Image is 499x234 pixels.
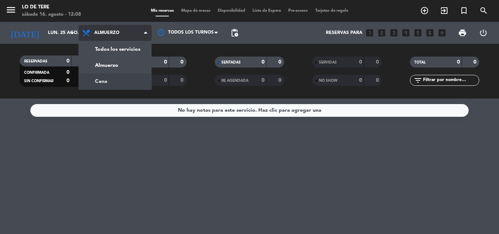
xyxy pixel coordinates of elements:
i: looks_6 [425,28,435,38]
span: Lista de Espera [249,9,285,13]
a: Cena [79,73,151,89]
strong: 0 [164,78,167,83]
i: filter_list [414,76,422,85]
div: sábado 16. agosto - 12:08 [22,11,81,18]
i: search [479,6,488,15]
strong: 0 [180,78,185,83]
span: TOTAL [414,61,426,64]
strong: 0 [262,78,264,83]
span: RE AGENDADA [221,79,248,83]
i: add_box [437,28,447,38]
strong: 0 [180,60,185,65]
i: add_circle_outline [420,6,429,15]
strong: 0 [376,60,380,65]
i: looks_4 [401,28,411,38]
strong: 0 [278,78,283,83]
span: NO SHOW [319,79,338,83]
i: exit_to_app [440,6,449,15]
i: power_settings_new [479,28,488,37]
strong: 0 [473,60,478,65]
i: looks_one [365,28,374,38]
i: [DATE] [5,25,44,41]
span: Mis reservas [147,9,178,13]
i: turned_in_not [460,6,468,15]
strong: 0 [164,60,167,65]
div: LOG OUT [473,22,494,44]
i: looks_two [377,28,386,38]
i: looks_5 [413,28,423,38]
span: pending_actions [230,28,239,37]
i: menu [5,4,16,15]
span: SERVIDAS [319,61,337,64]
span: SENTADAS [221,61,241,64]
span: Pre-acceso [285,9,312,13]
strong: 0 [278,60,283,65]
span: SIN CONFIRMAR [24,79,53,83]
span: Mapa de mesas [178,9,214,13]
span: Tarjetas de regalo [312,9,352,13]
strong: 0 [66,78,69,83]
input: Filtrar por nombre... [422,76,479,84]
span: Disponibilidad [214,9,249,13]
div: No hay notas para este servicio. Haz clic para agregar una [178,106,321,115]
div: Lo de Tere [22,4,81,11]
span: print [458,28,467,37]
strong: 0 [262,60,264,65]
strong: 0 [66,58,69,64]
a: Almuerzo [79,57,151,73]
strong: 0 [359,60,362,65]
span: RESERVADAS [24,60,47,63]
a: Todos los servicios [79,41,151,57]
i: arrow_drop_down [68,28,77,37]
strong: 0 [66,70,69,75]
strong: 0 [376,78,380,83]
span: CONFIRMADA [24,71,49,74]
i: looks_3 [389,28,399,38]
strong: 0 [359,78,362,83]
strong: 0 [457,60,460,65]
span: Almuerzo [94,30,119,35]
span: Reservas para [326,30,362,35]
